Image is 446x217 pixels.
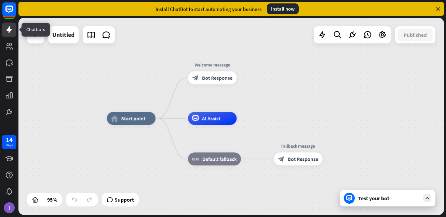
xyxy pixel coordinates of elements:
i: block_bot_response [192,74,199,81]
button: Published [397,29,433,41]
span: AI Assist [202,115,220,122]
button: Open LiveChat chat widget [5,3,26,23]
div: Fallback message [269,143,327,149]
span: Bot Response [202,74,232,81]
div: 95% [45,194,59,205]
i: home_2 [111,115,118,122]
div: Install now [267,3,299,14]
div: days [6,143,13,148]
div: Test your bot [358,195,420,202]
div: Install ChatBot to start automating your business [156,6,261,12]
span: Start point [121,115,145,122]
div: Welcome message [183,62,242,68]
span: Default fallback [202,156,237,162]
div: 14 [6,137,13,143]
a: 14 days [2,135,16,149]
div: Untitled [52,26,75,43]
i: block_fallback [192,156,199,162]
span: Bot Response [288,156,318,162]
i: block_bot_response [278,156,284,162]
span: Support [114,194,134,205]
